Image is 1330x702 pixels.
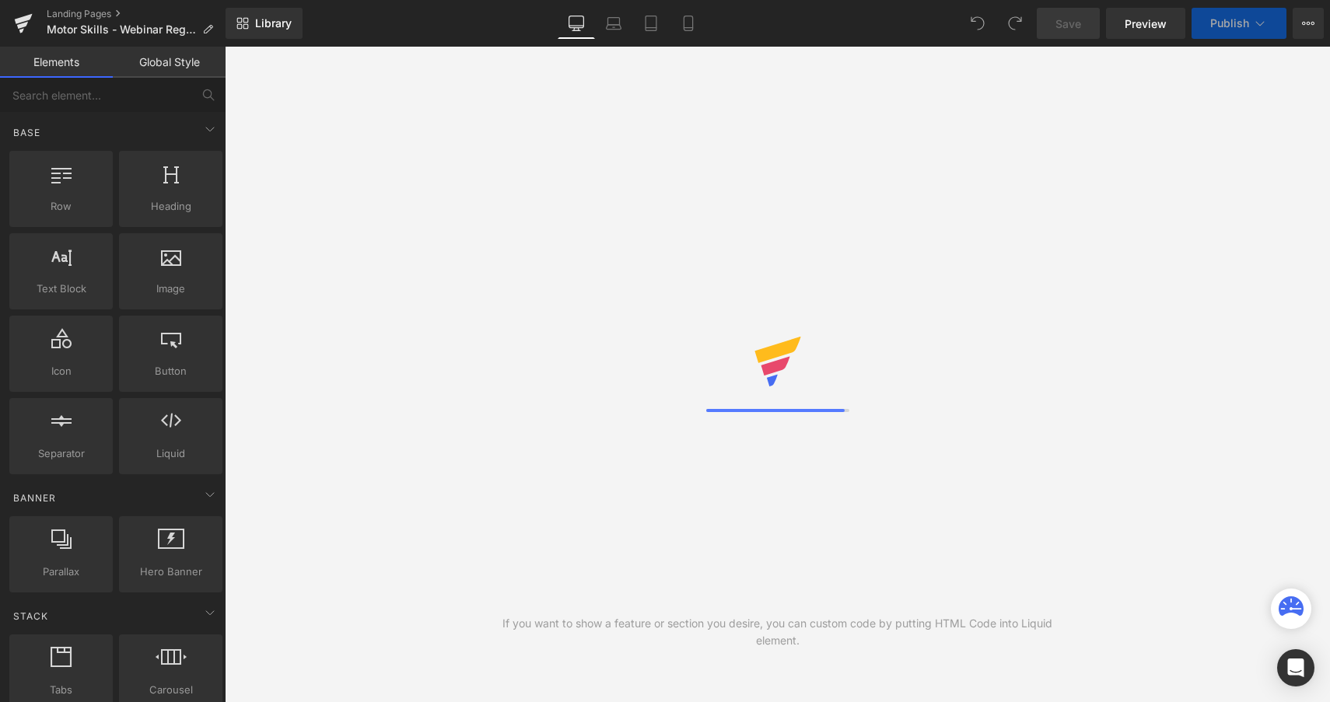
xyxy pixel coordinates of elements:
a: Tablet [632,8,670,39]
span: Heading [124,198,218,215]
span: Separator [14,445,108,462]
span: Motor Skills - Webinar Registration - 2025 [47,23,196,36]
div: If you want to show a feature or section you desire, you can custom code by putting HTML Code int... [501,615,1054,649]
span: Base [12,125,42,140]
div: Open Intercom Messenger [1277,649,1314,686]
button: More [1293,8,1324,39]
span: Banner [12,491,58,505]
span: Icon [14,363,108,379]
a: Mobile [670,8,707,39]
a: New Library [226,8,303,39]
span: Stack [12,609,50,623]
button: Publish [1192,8,1286,39]
a: Landing Pages [47,8,226,20]
span: Tabs [14,682,108,698]
span: Publish [1210,17,1249,30]
button: Undo [962,8,993,39]
span: Library [255,16,292,30]
span: Hero Banner [124,564,218,580]
a: Preview [1106,8,1185,39]
span: Row [14,198,108,215]
span: Preview [1125,16,1167,32]
span: Liquid [124,445,218,462]
span: Button [124,363,218,379]
span: Text Block [14,281,108,297]
span: Carousel [124,682,218,698]
span: Parallax [14,564,108,580]
span: Image [124,281,218,297]
a: Desktop [558,8,595,39]
a: Laptop [595,8,632,39]
span: Save [1055,16,1081,32]
button: Redo [999,8,1031,39]
a: Global Style [113,47,226,78]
